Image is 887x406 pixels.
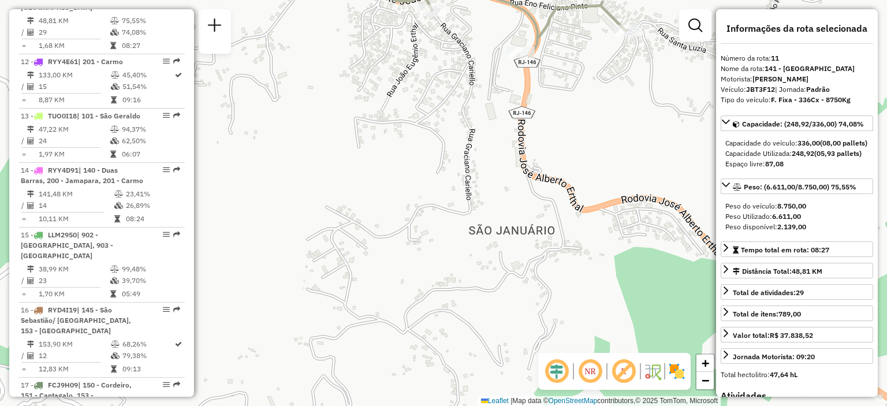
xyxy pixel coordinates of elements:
[721,241,873,257] a: Tempo total em rota: 08:27
[725,222,869,232] div: Peso disponível:
[792,267,822,275] span: 48,81 KM
[543,357,571,385] span: Ocultar deslocamento
[173,166,180,173] em: Rota exportada
[733,309,801,319] div: Total de itens:
[163,306,170,313] em: Opções
[21,40,27,51] td: =
[721,348,873,364] a: Jornada Motorista: 09:20
[775,85,830,94] span: | Jornada:
[121,275,180,286] td: 39,70%
[38,200,114,211] td: 14
[27,352,34,359] i: Total de Atividades
[746,85,775,94] strong: JBT3F12
[48,111,77,120] span: TUO0I18
[478,396,721,406] div: Map data © contributors,© 2025 TomTom, Microsoft
[114,215,120,222] i: Tempo total em rota
[702,356,709,370] span: +
[752,75,808,83] strong: [PERSON_NAME]
[21,27,27,38] td: /
[725,159,869,169] div: Espaço livre:
[48,57,78,66] span: RYY4E61
[777,202,806,210] strong: 8.750,00
[21,111,140,120] span: 13 -
[741,245,829,254] span: Tempo total em rota: 08:27
[38,288,110,300] td: 1,70 KM
[110,151,116,158] i: Tempo total em rota
[173,381,180,388] em: Rota exportada
[721,53,873,64] div: Número da rota:
[38,213,114,225] td: 10,11 KM
[21,288,27,300] td: =
[163,112,170,119] em: Opções
[21,306,131,335] span: 16 -
[173,112,180,119] em: Rota exportada
[163,231,170,238] em: Opções
[48,306,77,314] span: RYD4I19
[110,29,119,36] i: % de utilização da cubagem
[38,263,110,275] td: 38,99 KM
[163,58,170,65] em: Opções
[721,196,873,237] div: Peso: (6.611,00/8.750,00) 75,55%
[78,57,123,66] span: | 201 - Carmo
[175,341,182,348] i: Rota otimizada
[481,397,509,405] a: Leaflet
[778,310,801,318] strong: 789,00
[721,133,873,174] div: Capacidade: (248,92/336,00) 74,08%
[721,306,873,321] a: Total de itens:789,00
[21,350,27,362] td: /
[814,149,862,158] strong: (05,93 pallets)
[122,338,174,350] td: 68,26%
[684,14,707,37] a: Exibir filtros
[770,370,797,379] strong: 47,64 hL
[163,166,170,173] em: Opções
[27,341,34,348] i: Distância Total
[733,266,822,277] div: Distância Total:
[121,27,180,38] td: 74,08%
[510,397,512,405] span: |
[38,69,110,81] td: 133,00 KM
[122,363,174,375] td: 09:13
[721,370,873,380] div: Total hectolitro:
[668,362,686,381] img: Exibir/Ocultar setores
[696,355,714,372] a: Zoom in
[203,14,226,40] a: Nova sessão e pesquisa
[721,84,873,95] div: Veículo:
[744,182,856,191] span: Peso: (6.611,00/8.750,00) 75,55%
[742,120,864,128] span: Capacidade: (248,92/336,00) 74,08%
[173,58,180,65] em: Rota exportada
[725,148,869,159] div: Capacidade Utilizada:
[38,350,110,362] td: 12
[121,288,180,300] td: 05:49
[110,137,119,144] i: % de utilização da cubagem
[610,357,638,385] span: Exibir rótulo
[820,139,867,147] strong: (08,00 pallets)
[21,166,143,185] span: 14 -
[173,231,180,238] em: Rota exportada
[38,94,110,106] td: 8,87 KM
[114,202,123,209] i: % de utilização da cubagem
[27,137,34,144] i: Total de Atividades
[27,17,34,24] i: Distância Total
[110,290,116,297] i: Tempo total em rota
[27,266,34,273] i: Distância Total
[38,27,110,38] td: 29
[725,138,869,148] div: Capacidade do veículo:
[110,266,119,273] i: % de utilização do peso
[110,277,119,284] i: % de utilização da cubagem
[770,331,813,340] strong: R$ 37.838,52
[21,306,131,335] span: | 145 - São Sebastião/ [GEOGRAPHIC_DATA], 153 - [GEOGRAPHIC_DATA]
[733,352,815,362] div: Jornada Motorista: 09:20
[21,213,27,225] td: =
[792,149,814,158] strong: 248,92
[111,366,117,373] i: Tempo total em rota
[77,111,140,120] span: | 101 - São Geraldo
[21,148,27,160] td: =
[21,166,143,185] span: | 140 - Duas Barras, 200 - Jamapara, 201 - Carmo
[721,390,873,401] h4: Atividades
[38,135,110,147] td: 24
[765,64,855,73] strong: 141 - [GEOGRAPHIC_DATA]
[173,306,180,313] em: Rota exportada
[111,96,117,103] i: Tempo total em rota
[721,64,873,74] div: Nome da rota:
[721,284,873,300] a: Total de atividades:29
